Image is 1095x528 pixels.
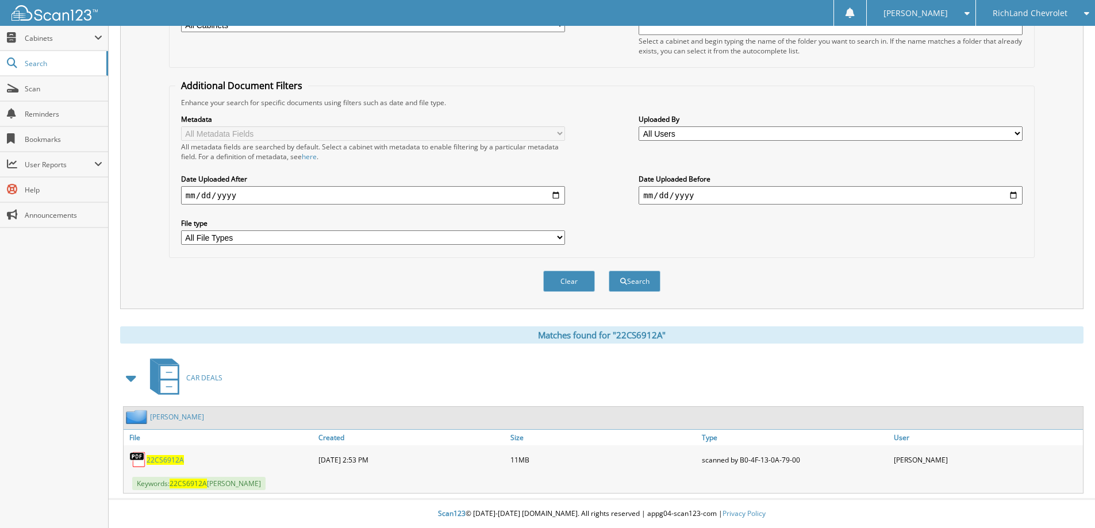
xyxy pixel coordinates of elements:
[175,79,308,92] legend: Additional Document Filters
[1038,473,1095,528] iframe: Chat Widget
[25,160,94,169] span: User Reports
[25,210,102,220] span: Announcements
[181,114,565,124] label: Metadata
[11,5,98,21] img: scan123-logo-white.svg
[639,186,1023,205] input: end
[543,271,595,292] button: Clear
[150,412,204,422] a: [PERSON_NAME]
[126,410,150,424] img: folder2.png
[181,174,565,184] label: Date Uploaded After
[508,448,700,471] div: 11MB
[639,114,1023,124] label: Uploaded By
[302,152,317,161] a: here
[147,455,184,465] a: 22CS6912A
[109,500,1095,528] div: © [DATE]-[DATE] [DOMAIN_NAME]. All rights reserved | appg04-scan123-com |
[143,355,222,400] a: CAR DEALS
[316,448,508,471] div: [DATE] 2:53 PM
[132,477,266,490] span: Keywords: [PERSON_NAME]
[124,430,316,445] a: File
[25,134,102,144] span: Bookmarks
[639,174,1023,184] label: Date Uploaded Before
[883,10,948,17] span: [PERSON_NAME]
[993,10,1067,17] span: RichLand Chevrolet
[699,448,891,471] div: scanned by B0-4F-13-0A-79-00
[25,33,94,43] span: Cabinets
[181,218,565,228] label: File type
[508,430,700,445] a: Size
[891,430,1083,445] a: User
[438,508,466,518] span: Scan123
[186,373,222,383] span: CAR DEALS
[316,430,508,445] a: Created
[25,109,102,119] span: Reminders
[723,508,766,518] a: Privacy Policy
[170,479,207,488] span: 22CS6912A
[25,185,102,195] span: Help
[129,451,147,468] img: PDF.png
[175,98,1028,107] div: Enhance your search for specific documents using filters such as date and file type.
[609,271,660,292] button: Search
[891,448,1083,471] div: [PERSON_NAME]
[639,36,1023,56] div: Select a cabinet and begin typing the name of the folder you want to search in. If the name match...
[25,59,101,68] span: Search
[181,186,565,205] input: start
[25,84,102,94] span: Scan
[181,142,565,161] div: All metadata fields are searched by default. Select a cabinet with metadata to enable filtering b...
[699,430,891,445] a: Type
[120,326,1084,344] div: Matches found for "22CS6912A"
